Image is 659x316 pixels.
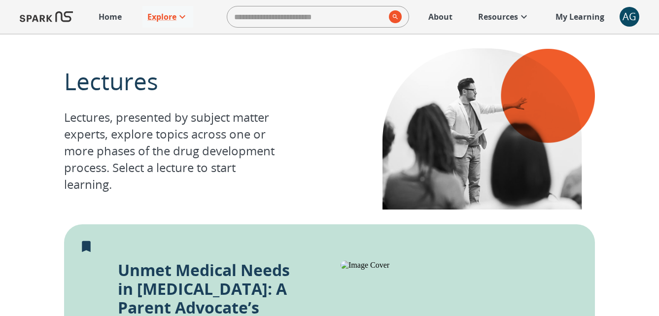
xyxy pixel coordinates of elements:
[341,261,563,270] img: Image Cover
[147,11,176,23] p: Explore
[79,239,94,254] svg: Remove from My Learning
[64,65,277,97] p: Lectures
[473,6,535,28] a: Resources
[423,6,457,28] a: About
[551,6,610,28] a: My Learning
[142,6,193,28] a: Explore
[64,109,277,193] p: Lectures, presented by subject matter experts, explore topics across one or more phases of the dr...
[620,7,639,27] button: account of current user
[99,11,122,23] p: Home
[20,5,73,29] img: Logo of SPARK at Stanford
[620,7,639,27] div: AG
[555,11,604,23] p: My Learning
[385,6,402,27] button: search
[478,11,518,23] p: Resources
[94,6,127,28] a: Home
[428,11,452,23] p: About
